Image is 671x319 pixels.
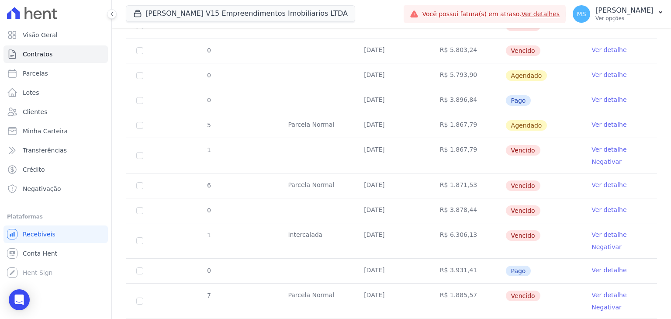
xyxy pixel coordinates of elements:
[429,88,505,113] td: R$ 3.896,84
[506,120,547,131] span: Agendado
[577,11,586,17] span: MS
[206,207,211,214] span: 0
[3,180,108,198] a: Negativação
[429,63,505,88] td: R$ 5.793,90
[353,284,429,319] td: [DATE]
[7,212,104,222] div: Plataformas
[3,122,108,140] a: Minha Carteira
[429,38,505,63] td: R$ 5.803,24
[23,127,68,135] span: Minha Carteira
[23,184,61,193] span: Negativação
[277,223,353,258] td: Intercalada
[591,180,626,189] a: Ver detalhe
[506,145,540,156] span: Vencido
[429,138,505,173] td: R$ 1.867,79
[23,88,39,97] span: Lotes
[9,289,30,310] div: Open Intercom Messenger
[23,146,67,155] span: Transferências
[277,113,353,138] td: Parcela Normal
[3,65,108,82] a: Parcelas
[506,205,540,216] span: Vencido
[3,84,108,101] a: Lotes
[206,72,211,79] span: 0
[353,88,429,113] td: [DATE]
[23,107,47,116] span: Clientes
[3,26,108,44] a: Visão Geral
[522,10,560,17] a: Ver detalhes
[136,182,143,189] input: default
[23,165,45,174] span: Crédito
[506,180,540,191] span: Vencido
[506,95,531,106] span: Pago
[206,97,211,104] span: 0
[3,245,108,262] a: Conta Hent
[277,284,353,319] td: Parcela Normal
[136,298,143,305] input: default
[429,284,505,319] td: R$ 1.885,57
[591,291,626,299] a: Ver detalhe
[23,50,52,59] span: Contratos
[506,70,547,81] span: Agendado
[136,122,143,129] input: default
[429,198,505,223] td: R$ 3.878,44
[506,291,540,301] span: Vencido
[136,267,143,274] input: Só é possível selecionar pagamentos em aberto
[506,230,540,241] span: Vencido
[136,72,143,79] input: default
[591,304,622,311] a: Negativar
[591,70,626,79] a: Ver detalhe
[506,45,540,56] span: Vencido
[3,142,108,159] a: Transferências
[595,6,654,15] p: [PERSON_NAME]
[206,146,211,153] span: 1
[353,138,429,173] td: [DATE]
[126,5,355,22] button: [PERSON_NAME] V15 Empreendimentos Imobiliarios LTDA
[591,243,622,250] a: Negativar
[353,259,429,283] td: [DATE]
[591,266,626,274] a: Ver detalhe
[591,230,626,239] a: Ver detalhe
[429,223,505,258] td: R$ 6.306,13
[429,113,505,138] td: R$ 1.867,79
[3,103,108,121] a: Clientes
[23,249,57,258] span: Conta Hent
[591,95,626,104] a: Ver detalhe
[136,152,143,159] input: default
[591,120,626,129] a: Ver detalhe
[3,161,108,178] a: Crédito
[23,69,48,78] span: Parcelas
[506,266,531,276] span: Pago
[422,10,560,19] span: Você possui fatura(s) em atraso.
[206,267,211,274] span: 0
[429,259,505,283] td: R$ 3.931,41
[591,158,622,165] a: Negativar
[206,292,211,299] span: 7
[591,205,626,214] a: Ver detalhe
[595,15,654,22] p: Ver opções
[3,45,108,63] a: Contratos
[353,198,429,223] td: [DATE]
[23,31,58,39] span: Visão Geral
[23,230,55,239] span: Recebíveis
[206,232,211,239] span: 1
[353,113,429,138] td: [DATE]
[566,2,671,26] button: MS [PERSON_NAME] Ver opções
[136,97,143,104] input: Só é possível selecionar pagamentos em aberto
[591,145,626,154] a: Ver detalhe
[277,173,353,198] td: Parcela Normal
[353,223,429,258] td: [DATE]
[136,207,143,214] input: default
[353,63,429,88] td: [DATE]
[591,45,626,54] a: Ver detalhe
[136,237,143,244] input: default
[353,38,429,63] td: [DATE]
[206,121,211,128] span: 5
[429,173,505,198] td: R$ 1.871,53
[206,47,211,54] span: 0
[3,225,108,243] a: Recebíveis
[206,182,211,189] span: 6
[353,173,429,198] td: [DATE]
[136,47,143,54] input: default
